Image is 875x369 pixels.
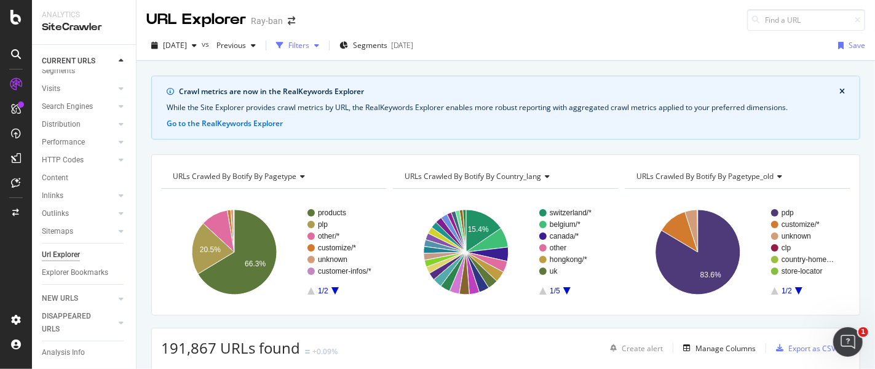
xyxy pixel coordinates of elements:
[42,225,73,238] div: Sitemaps
[634,167,839,186] h4: URLs Crawled By Botify By pagetype_old
[782,287,792,295] text: 1/2
[836,84,848,100] button: close banner
[782,255,834,264] text: country-home…
[212,36,261,55] button: Previous
[167,102,845,113] div: While the Site Explorer provides crawl metrics by URL, the RealKeywords Explorer enables more rob...
[622,343,663,354] div: Create alert
[747,9,865,31] input: Find a URL
[550,267,558,276] text: uk
[636,171,774,181] span: URLs Crawled By Botify By pagetype_old
[318,220,328,229] text: plp
[42,154,84,167] div: HTTP Codes
[550,208,592,217] text: switzerland/*
[318,267,371,276] text: customer-infos/*
[42,65,75,77] div: Segments
[42,65,127,77] a: Segments
[468,225,489,234] text: 15.4%
[318,287,328,295] text: 1/2
[42,172,127,184] a: Content
[167,118,283,129] button: Go to the RealKeywords Explorer
[42,292,78,305] div: NEW URLS
[161,338,300,358] span: 191,867 URLs found
[305,350,310,354] img: Equal
[550,244,566,252] text: other
[173,171,296,181] span: URLs Crawled By Botify By pagetype
[335,36,418,55] button: Segments[DATE]
[782,232,811,240] text: unknown
[42,10,126,20] div: Analytics
[42,154,115,167] a: HTTP Codes
[163,40,187,50] span: 2025 Oct. 12th
[146,36,202,55] button: [DATE]
[391,40,413,50] div: [DATE]
[849,40,865,50] div: Save
[245,260,266,268] text: 66.3%
[202,39,212,49] span: vs
[146,9,246,30] div: URL Explorer
[42,248,127,261] a: Url Explorer
[42,292,115,305] a: NEW URLS
[161,199,384,306] svg: A chart.
[782,244,791,252] text: clp
[700,271,721,279] text: 83.6%
[312,346,338,357] div: +0.09%
[625,199,847,306] svg: A chart.
[858,327,868,337] span: 1
[212,40,246,50] span: Previous
[42,248,80,261] div: Url Explorer
[170,167,376,186] h4: URLs Crawled By Botify By pagetype
[42,82,60,95] div: Visits
[42,100,93,113] div: Search Engines
[782,208,794,217] text: pdp
[42,118,81,131] div: Distribution
[833,327,863,357] iframe: Intercom live chat
[42,266,127,279] a: Explorer Bookmarks
[42,207,69,220] div: Outlinks
[42,136,85,149] div: Performance
[42,82,115,95] a: Visits
[402,167,608,186] h4: URLs Crawled By Botify By country_lang
[318,255,347,264] text: unknown
[318,244,356,252] text: customize/*
[288,17,295,25] div: arrow-right-arrow-left
[318,232,340,240] text: other/*
[393,199,616,306] svg: A chart.
[550,220,580,229] text: belgium/*
[42,310,104,336] div: DISAPPEARED URLS
[550,232,579,240] text: canada/*
[42,225,115,238] a: Sitemaps
[605,338,663,358] button: Create alert
[42,346,127,359] a: Analysis Info
[42,266,108,279] div: Explorer Bookmarks
[179,86,839,97] div: Crawl metrics are now in the RealKeywords Explorer
[42,118,115,131] a: Distribution
[271,36,324,55] button: Filters
[42,189,63,202] div: Inlinks
[42,100,115,113] a: Search Engines
[833,36,865,55] button: Save
[251,15,283,27] div: Ray-ban
[42,310,115,336] a: DISAPPEARED URLS
[550,287,560,295] text: 1/5
[782,220,820,229] text: customize/*
[405,171,541,181] span: URLs Crawled By Botify By country_lang
[200,245,221,254] text: 20.5%
[695,343,756,354] div: Manage Columns
[42,346,85,359] div: Analysis Info
[42,207,115,220] a: Outlinks
[42,172,68,184] div: Content
[151,76,860,140] div: info banner
[788,343,836,354] div: Export as CSV
[771,338,836,358] button: Export as CSV
[678,341,756,355] button: Manage Columns
[318,208,346,217] text: products
[42,189,115,202] a: Inlinks
[42,55,115,68] a: CURRENT URLS
[42,55,95,68] div: CURRENT URLS
[42,20,126,34] div: SiteCrawler
[550,255,587,264] text: hongkong/*
[782,267,823,276] text: store-locator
